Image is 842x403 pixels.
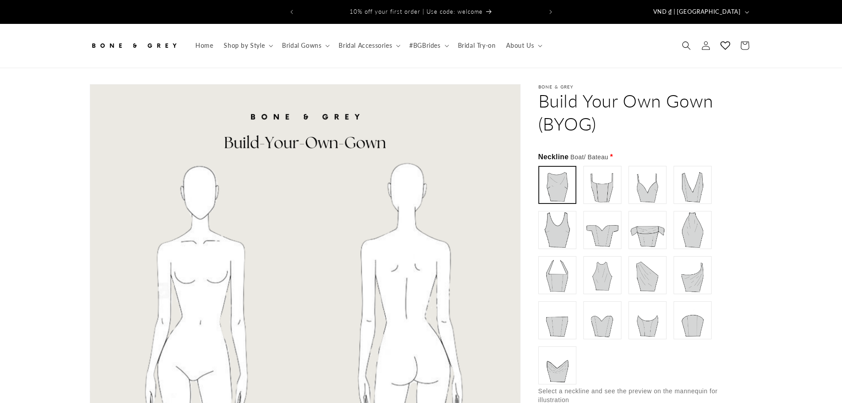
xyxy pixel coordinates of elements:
p: Bone & Grey [538,84,753,89]
img: https://cdn.shopify.com/s/files/1/0750/3832/7081/files/cateye_scoop_30b75c68-d5e8-4bfa-8763-e7190... [630,303,665,338]
summary: About Us [501,36,546,55]
a: Bridal Try-on [453,36,501,55]
button: Next announcement [541,4,560,20]
summary: Search [677,36,696,55]
h1: Build Your Own Gown (BYOG) [538,89,753,135]
img: https://cdn.shopify.com/s/files/1/0750/3832/7081/files/off-shoulder_straight_69b741a5-1f6f-40ba-9... [630,212,665,248]
img: https://cdn.shopify.com/s/files/1/0750/3832/7081/files/halter_straight_f0d600c4-90f4-4503-a970-e6... [540,257,575,293]
img: https://cdn.shopify.com/s/files/1/0750/3832/7081/files/halter.png?v=1756872993 [585,257,620,293]
button: VND ₫ | [GEOGRAPHIC_DATA] [648,4,753,20]
span: 10% off your first order | Use code: welcome [350,8,483,15]
span: Neckline [538,152,609,162]
img: https://cdn.shopify.com/s/files/1/0750/3832/7081/files/asymmetric_thin_a5500f79-df9c-4d9e-8e7b-99... [675,257,710,293]
img: https://cdn.shopify.com/s/files/1/0750/3832/7081/files/asymmetric_thick_aca1e7e1-7e80-4ab6-9dbb-1... [630,257,665,293]
img: https://cdn.shopify.com/s/files/1/0750/3832/7081/files/square_7e0562ac-aecd-41ee-8590-69b11575ecc... [585,167,620,203]
span: Shop by Style [224,42,265,50]
button: Previous announcement [282,4,301,20]
span: Home [195,42,213,50]
span: Bridal Accessories [339,42,392,50]
a: Bone and Grey Bridal [86,33,181,59]
span: #BGBrides [409,42,440,50]
img: https://cdn.shopify.com/s/files/1/0750/3832/7081/files/v-neck_strapless_e6e16057-372c-4ed6-ad8b-8... [540,348,575,383]
span: Bridal Try-on [458,42,496,50]
img: https://cdn.shopify.com/s/files/1/0750/3832/7081/files/off-shoulder_sweetheart_1bdca986-a4a1-4613... [585,212,620,248]
summary: Bridal Accessories [333,36,404,55]
summary: Shop by Style [218,36,277,55]
img: Bone and Grey Bridal [90,36,178,55]
summary: Bridal Gowns [277,36,333,55]
img: https://cdn.shopify.com/s/files/1/0750/3832/7081/files/high_neck.png?v=1756803384 [675,212,710,248]
img: https://cdn.shopify.com/s/files/1/0750/3832/7081/files/v-neck_thick_straps_d2901628-028e-49ea-b62... [675,167,710,203]
span: Boat/ Bateau [571,154,609,161]
img: https://cdn.shopify.com/s/files/1/0750/3832/7081/files/boat_neck_e90dd235-88bb-46b2-8369-a1b9d139... [540,168,575,202]
span: About Us [506,42,534,50]
span: VND ₫ | [GEOGRAPHIC_DATA] [653,8,741,16]
img: https://cdn.shopify.com/s/files/1/0750/3832/7081/files/crescent_strapless_82f07324-8705-4873-92d2... [675,303,710,338]
summary: #BGBrides [404,36,452,55]
img: https://cdn.shopify.com/s/files/1/0750/3832/7081/files/v_neck_thin_straps_4722d919-4ab4-454d-8566... [630,167,665,203]
img: https://cdn.shopify.com/s/files/1/0750/3832/7081/files/round_neck.png?v=1756872555 [540,212,575,248]
a: Home [190,36,218,55]
img: https://cdn.shopify.com/s/files/1/0750/3832/7081/files/straight_strapless_18c662df-be54-47ef-b3bf... [540,303,575,338]
span: Bridal Gowns [282,42,321,50]
img: https://cdn.shopify.com/s/files/1/0750/3832/7081/files/sweetheart_strapless_7aea53ca-b593-4872-9c... [585,303,620,338]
